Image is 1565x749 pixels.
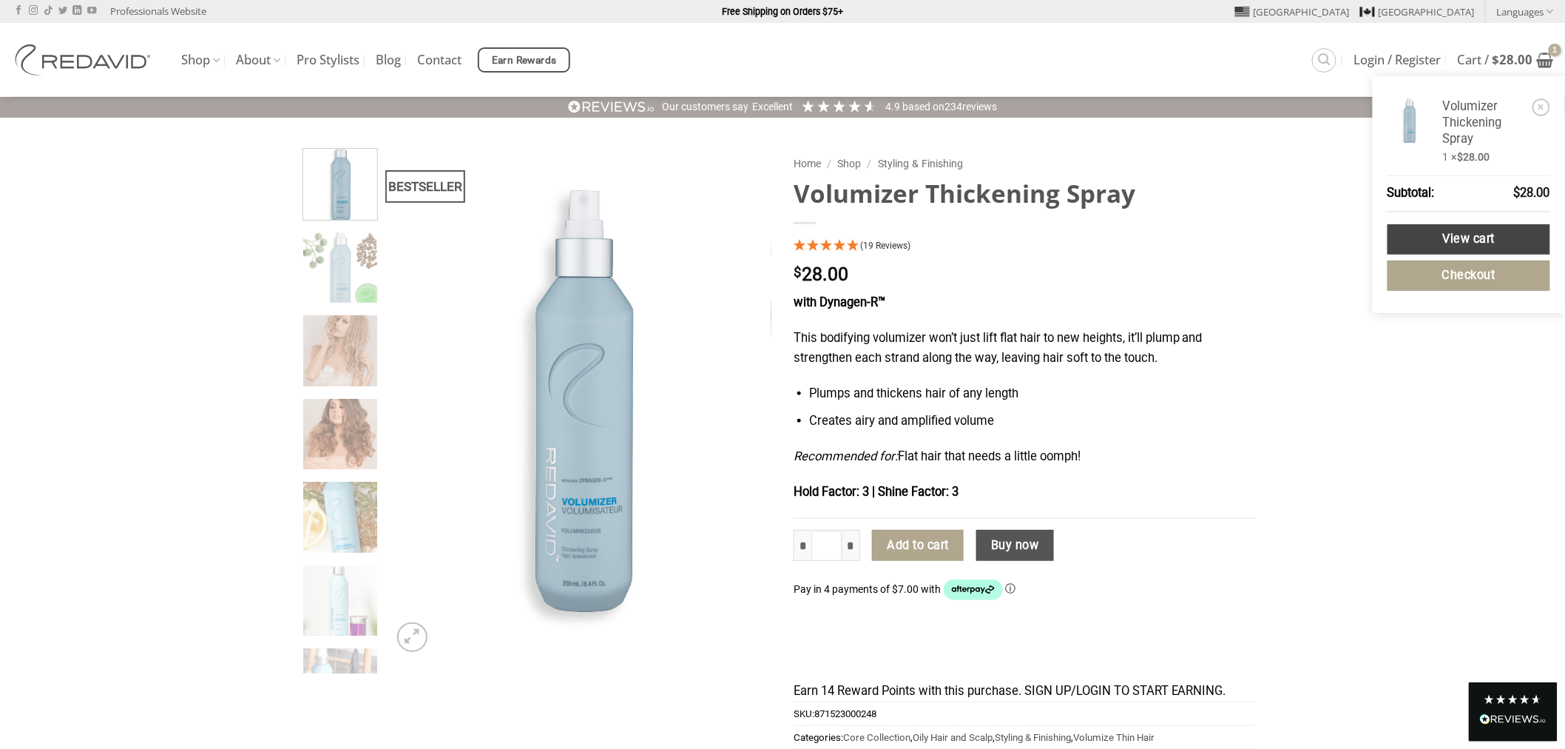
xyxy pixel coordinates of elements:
a: Volumize Thin Hair [1073,732,1155,743]
span: Login / Register [1354,54,1441,66]
a: Follow on YouTube [87,6,96,16]
span: $ [1458,151,1464,163]
a: About [236,46,280,75]
a: Styling & Finishing [995,732,1071,743]
li: Plumps and thickens hair of any length [810,384,1256,404]
a: Oily Hair and Scalp [913,732,993,743]
div: 4.95 Stars - 19 Reviews [794,237,1256,257]
div: Excellent [752,100,793,115]
span: Based on [902,101,944,112]
a: Follow on TikTok [44,6,53,16]
img: REDAVID Volumizer Thickening Spray - 1 1 [388,148,771,659]
span: 234 [944,101,962,112]
span: $ [1514,186,1521,200]
bdi: 28.00 [1493,51,1533,68]
a: Search [1312,48,1336,73]
span: Pay in 4 payments of $7.00 with [794,583,943,595]
span: / [868,158,872,169]
span: Categories: , , , [794,725,1256,749]
a: View cart [1458,44,1554,76]
span: $ [1493,51,1500,68]
div: 4.8 Stars [1484,693,1543,705]
button: Buy now [976,530,1054,561]
span: 1 × [1443,150,1490,164]
span: Earn Rewards [492,53,557,69]
li: Creates airy and amplified volume [810,412,1256,431]
a: Follow on LinkedIn [72,6,81,16]
img: REDAVID Salon Products | United States [11,44,159,75]
a: Follow on Instagram [29,6,38,16]
a: Styling & Finishing [878,158,963,169]
span: Cart / [1458,54,1533,66]
strong: with Dynagen-R™ [794,295,885,309]
a: Contact [417,47,462,73]
bdi: 28.00 [1514,186,1550,200]
strong: Hold Factor: 3 | Shine Factor: 3 [794,485,959,499]
a: Checkout [1387,261,1550,291]
div: 4.91 Stars [800,98,878,114]
img: REDAVID Volumizer Thickening Spray 1 [303,232,378,307]
div: Our customers say [662,100,748,115]
button: Add to cart [872,530,964,561]
span: reviews [962,101,997,112]
a: Information - Opens a dialog [1005,583,1015,595]
a: Shop [837,158,861,169]
nav: Breadcrumb [794,155,1256,172]
a: Core Collection [843,732,910,743]
img: REVIEWS.io [1480,714,1547,725]
a: Shop [181,46,220,75]
img: REDAVID Volumizer Thickening Spray - 1 1 [303,145,378,220]
span: (19 Reviews) [860,241,910,251]
a: Remove Volumizer Thickening Spray from cart [1532,98,1550,116]
a: Login / Register [1354,47,1441,73]
strong: Free Shipping on Orders $75+ [722,6,843,17]
span: 871523000248 [814,708,876,719]
div: Read All Reviews [1480,711,1547,730]
div: Earn 14 Reward Points with this purchase. SIGN UP/LOGIN TO START EARNING. [794,682,1256,702]
a: Zoom [397,622,427,652]
a: Volumizer Thickening Spray [1443,98,1528,147]
a: View cart [1387,224,1550,255]
input: Product quantity [811,530,842,561]
span: / [827,158,831,169]
div: Read All Reviews [1469,682,1558,742]
span: SKU: [794,702,1256,725]
a: Follow on Twitter [58,6,67,16]
a: Home [794,158,821,169]
a: Earn Rewards [478,47,570,73]
em: Recommended for: [794,449,898,463]
iframe: Secure payment input frame [794,627,1256,644]
p: This bodifying volumizer won’t just lift flat hair to new heights, it’ll plump and strengthen eac... [794,329,1256,368]
span: $ [794,266,802,280]
bdi: 28.00 [794,263,848,285]
a: [GEOGRAPHIC_DATA] [1235,1,1350,23]
a: Pro Stylists [297,47,359,73]
a: [GEOGRAPHIC_DATA] [1360,1,1475,23]
h1: Volumizer Thickening Spray [794,178,1256,209]
bdi: 28.00 [1458,151,1490,163]
a: Follow on Facebook [14,6,23,16]
strong: Subtotal: [1387,184,1435,204]
p: Flat hair that needs a little oomph! [794,447,1256,467]
input: Reduce quantity of Volumizer Thickening Spray [794,530,811,561]
a: Blog [376,47,401,73]
img: REVIEWS.io [568,100,655,114]
a: Languages [1497,1,1554,22]
span: 4.9 [885,101,902,112]
input: Increase quantity of Volumizer Thickening Spray [842,530,860,561]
